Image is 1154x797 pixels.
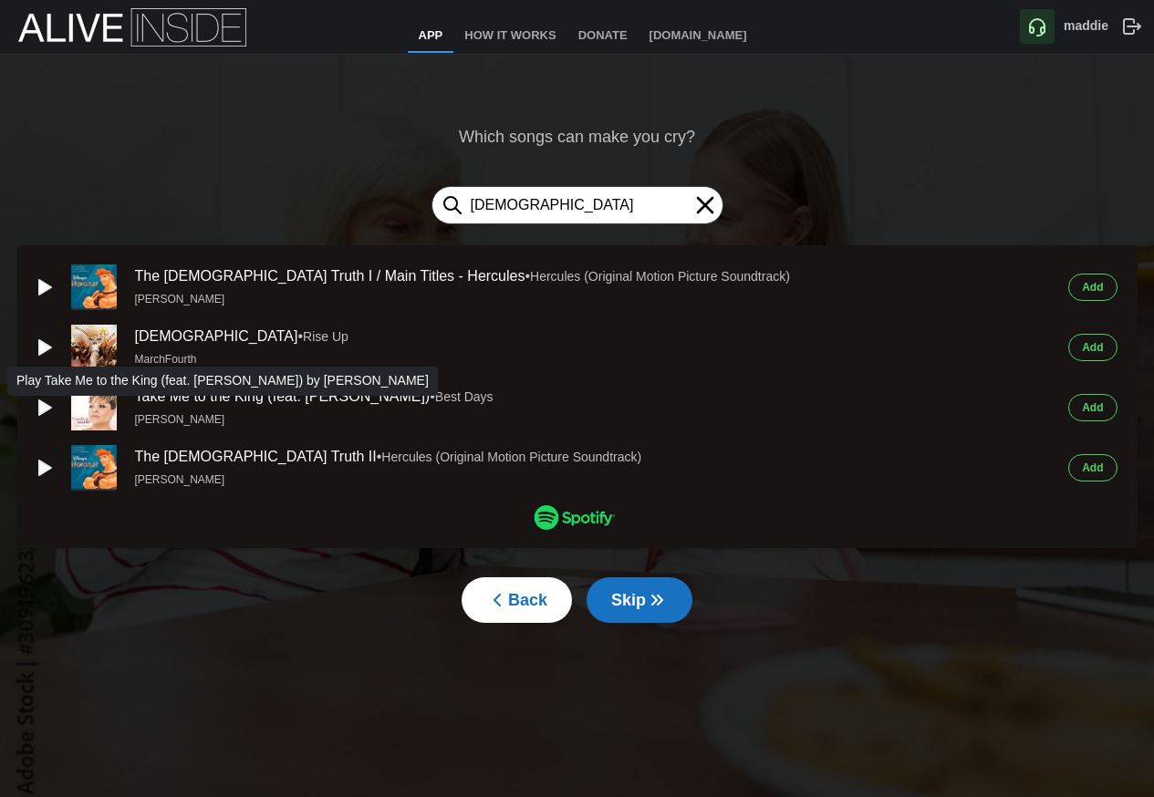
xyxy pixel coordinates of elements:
[431,186,723,224] input: Search for a song
[3,125,1152,150] div: Which songs can make you cry?
[135,471,287,489] a: [PERSON_NAME]
[453,20,567,53] a: How It Works
[611,578,668,622] span: Skip
[135,388,431,404] a: Take Me to the King (feat. [PERSON_NAME])
[135,449,377,464] a: The [DEMOGRAPHIC_DATA] Truth II
[1082,395,1103,420] span: Add
[1068,274,1117,301] button: Add
[1082,335,1103,360] span: Add
[135,471,398,489] div: [PERSON_NAME]
[135,268,525,284] a: The [DEMOGRAPHIC_DATA] Truth I / Main Titles - Hercules
[135,328,298,344] a: [DEMOGRAPHIC_DATA]
[71,445,117,491] img: album cover
[381,449,641,464] a: Hercules (Original Motion Picture Soundtrack)
[435,388,494,404] a: Best Days
[1064,18,1108,33] b: maddie
[135,411,243,429] a: [PERSON_NAME]
[135,351,213,368] a: MarchFourth
[303,328,348,344] a: Rise Up
[135,291,332,308] a: [PERSON_NAME]
[303,329,348,344] span: Rise Up
[408,20,454,53] a: App
[381,450,641,464] span: Hercules (Original Motion Picture Soundtrack)
[71,264,117,310] img: album cover
[1068,454,1117,481] button: Add
[135,351,398,368] div: MarchFourth
[1082,274,1103,300] span: Add
[1068,334,1117,361] button: Add
[297,328,303,344] span: •
[135,411,398,429] div: [PERSON_NAME]
[525,268,530,284] span: •
[530,269,790,284] span: Hercules (Original Motion Picture Soundtrack)
[71,325,117,370] img: album cover
[377,449,382,464] span: •
[639,20,758,53] a: [DOMAIN_NAME]
[486,578,547,622] span: Back
[1082,455,1103,481] span: Add
[462,577,572,623] button: Back
[135,291,398,308] div: [PERSON_NAME]
[435,389,494,404] span: Best Days
[71,385,117,430] img: album cover
[534,505,616,530] img: Spotify_Logo_RGB_Green.9ff49e53.png
[18,8,246,47] img: Alive Inside Logo
[530,268,790,284] a: Hercules (Original Motion Picture Soundtrack)
[567,20,639,53] a: Donate
[430,388,435,404] span: •
[1068,394,1117,421] button: Add
[587,577,692,623] button: Skip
